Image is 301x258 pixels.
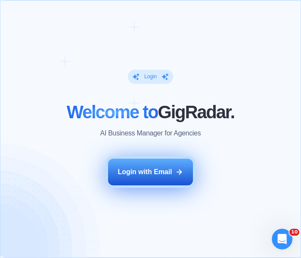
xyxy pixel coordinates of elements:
iframe: Intercom live chat [272,229,292,249]
button: Login with Email [108,159,193,185]
div: Login with Email [118,167,172,177]
div: Login [144,73,157,80]
span: 10 [289,229,299,236]
p: AI Business Manager for Agencies [100,129,201,138]
h2: ‍ GigRadar. [66,103,234,122]
span: Welcome to [66,102,158,122]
